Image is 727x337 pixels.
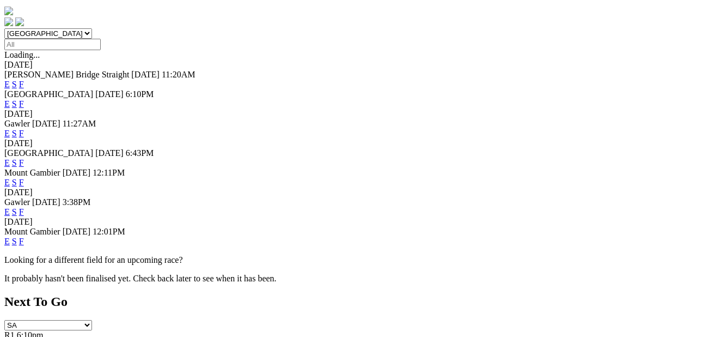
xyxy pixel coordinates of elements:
[93,168,125,177] span: 12:11PM
[4,237,10,246] a: E
[19,99,24,109] a: F
[4,89,93,99] span: [GEOGRAPHIC_DATA]
[19,237,24,246] a: F
[19,158,24,167] a: F
[4,294,723,309] h2: Next To Go
[12,99,17,109] a: S
[4,139,723,148] div: [DATE]
[4,50,40,59] span: Loading...
[4,274,277,283] partial: It probably hasn't been finalised yet. Check back later to see when it has been.
[12,158,17,167] a: S
[4,217,723,227] div: [DATE]
[4,188,723,197] div: [DATE]
[93,227,125,236] span: 12:01PM
[63,227,91,236] span: [DATE]
[126,148,154,158] span: 6:43PM
[4,7,13,15] img: logo-grsa-white.png
[63,168,91,177] span: [DATE]
[63,119,96,128] span: 11:27AM
[4,119,30,128] span: Gawler
[12,80,17,89] a: S
[15,17,24,26] img: twitter.svg
[63,197,91,207] span: 3:38PM
[12,207,17,216] a: S
[19,178,24,187] a: F
[4,227,60,236] span: Mount Gambier
[4,70,129,79] span: [PERSON_NAME] Bridge Straight
[4,197,30,207] span: Gawler
[4,255,723,265] p: Looking for a different field for an upcoming race?
[4,17,13,26] img: facebook.svg
[4,207,10,216] a: E
[4,148,93,158] span: [GEOGRAPHIC_DATA]
[95,89,124,99] span: [DATE]
[126,89,154,99] span: 6:10PM
[4,109,723,119] div: [DATE]
[19,129,24,138] a: F
[32,197,60,207] span: [DATE]
[19,80,24,89] a: F
[162,70,196,79] span: 11:20AM
[4,80,10,89] a: E
[12,129,17,138] a: S
[95,148,124,158] span: [DATE]
[19,207,24,216] a: F
[12,178,17,187] a: S
[131,70,160,79] span: [DATE]
[4,178,10,187] a: E
[4,158,10,167] a: E
[4,129,10,138] a: E
[4,99,10,109] a: E
[12,237,17,246] a: S
[4,39,101,50] input: Select date
[32,119,60,128] span: [DATE]
[4,60,723,70] div: [DATE]
[4,168,60,177] span: Mount Gambier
